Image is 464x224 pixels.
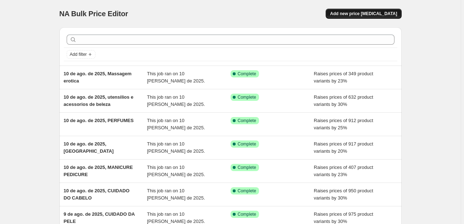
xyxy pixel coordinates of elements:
[238,165,256,170] span: Complete
[147,211,205,224] span: This job ran on 10 [PERSON_NAME] de 2025.
[326,9,401,19] button: Add new price [MEDICAL_DATA]
[238,211,256,217] span: Complete
[64,94,134,107] span: 10 de ago. de 2025, utensilios e acessorios de beleza
[147,71,205,84] span: This job ran on 10 [PERSON_NAME] de 2025.
[70,51,87,57] span: Add filter
[238,188,256,194] span: Complete
[64,118,134,123] span: 10 de ago. de 2025, PERFUMES
[314,71,373,84] span: Raises prices of 349 product variants by 23%
[330,11,397,17] span: Add new price [MEDICAL_DATA]
[64,141,114,154] span: 10 de ago. de 2025, [GEOGRAPHIC_DATA]
[147,188,205,201] span: This job ran on 10 [PERSON_NAME] de 2025.
[238,118,256,124] span: Complete
[314,211,373,224] span: Raises prices of 975 product variants by 30%
[59,10,128,18] span: NA Bulk Price Editor
[147,141,205,154] span: This job ran on 10 [PERSON_NAME] de 2025.
[314,165,373,177] span: Raises prices of 407 product variants by 23%
[64,188,130,201] span: 10 de ago. de 2025, CUIDADO DO CABELO
[314,94,373,107] span: Raises prices of 632 product variants by 30%
[64,71,132,84] span: 10 de ago. de 2025, Massagem erotica
[67,50,95,59] button: Add filter
[314,118,373,130] span: Raises prices of 912 product variants by 25%
[314,188,373,201] span: Raises prices of 950 product variants by 30%
[64,211,135,224] span: 9 de ago. de 2025, CUIDADO DA PELE
[238,141,256,147] span: Complete
[147,118,205,130] span: This job ran on 10 [PERSON_NAME] de 2025.
[314,141,373,154] span: Raises prices of 917 product variants by 20%
[64,165,133,177] span: 10 de ago. de 2025, MANICURE PEDICURE
[238,71,256,77] span: Complete
[147,94,205,107] span: This job ran on 10 [PERSON_NAME] de 2025.
[147,165,205,177] span: This job ran on 10 [PERSON_NAME] de 2025.
[238,94,256,100] span: Complete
